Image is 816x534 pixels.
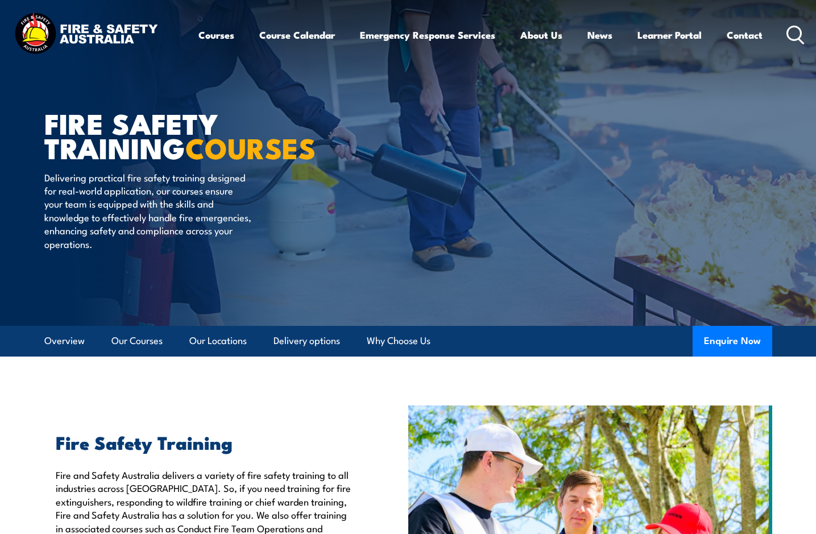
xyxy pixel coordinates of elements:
[259,20,335,50] a: Course Calendar
[693,326,772,357] button: Enquire Now
[637,20,702,50] a: Learner Portal
[189,326,247,356] a: Our Locations
[198,20,234,50] a: Courses
[520,20,562,50] a: About Us
[185,125,316,169] strong: COURSES
[727,20,763,50] a: Contact
[56,434,356,450] h2: Fire Safety Training
[360,20,495,50] a: Emergency Response Services
[111,326,163,356] a: Our Courses
[44,171,252,250] p: Delivering practical fire safety training designed for real-world application, our courses ensure...
[274,326,340,356] a: Delivery options
[587,20,612,50] a: News
[44,110,325,159] h1: FIRE SAFETY TRAINING
[44,326,85,356] a: Overview
[367,326,430,356] a: Why Choose Us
